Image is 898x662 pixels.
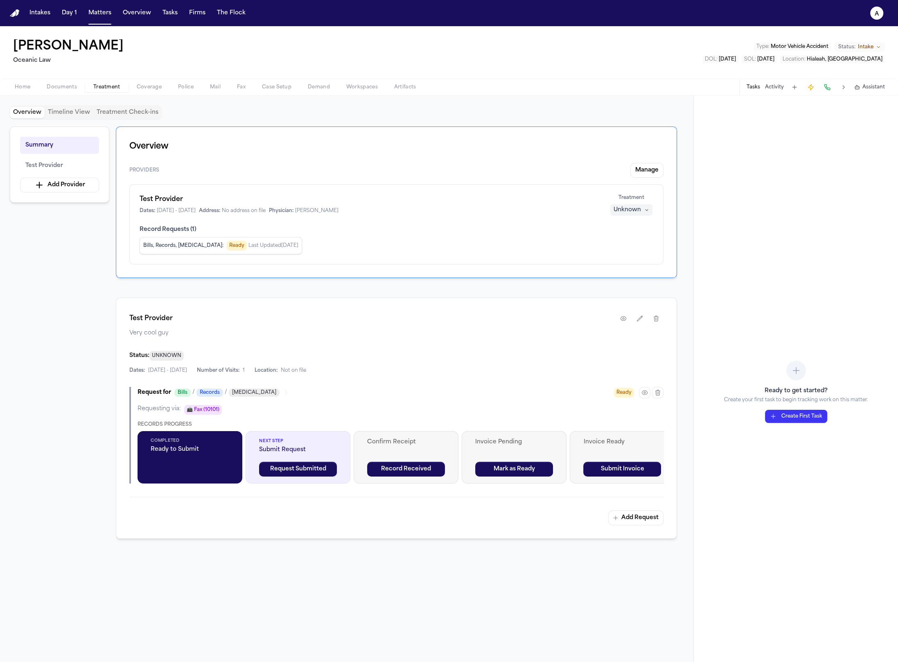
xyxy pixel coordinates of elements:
button: Summary [20,137,99,154]
h1: Test Provider [129,314,173,323]
button: Edit Location: Hialeah, FL [780,55,885,63]
span: [DATE] - [DATE] [157,208,196,214]
span: Police [178,84,194,90]
button: The Flock [214,6,249,20]
a: Home [10,9,20,17]
button: Matters [85,6,115,20]
span: Submit Request [259,446,337,454]
span: 1 [243,367,245,374]
span: Treatment [618,194,644,201]
button: Assistant [854,84,885,90]
span: Next Step [259,438,337,444]
button: Edit Type: Motor Vehicle Accident [754,43,831,51]
span: No address on file [222,208,266,214]
span: / [225,389,227,397]
button: Create Immediate Task [805,81,817,93]
p: Create your first task to begin tracking work on this matter. [724,397,868,403]
span: [MEDICAL_DATA] [229,389,280,397]
button: Firms [186,6,209,20]
span: Status: [838,44,855,50]
span: Not on file [281,367,306,374]
span: [DATE] [757,57,774,62]
span: Last Updated [DATE] [248,242,298,249]
button: Add Request [608,511,663,525]
h3: Ready to get started? [724,387,868,395]
span: Record Requests ( 1 ) [140,226,653,234]
button: Timeline View [45,107,93,118]
button: Overview [120,6,154,20]
span: DOL : [705,57,717,62]
span: Dates: [129,367,145,374]
h1: Overview [129,140,663,153]
h2: Oceanic Law [13,56,127,66]
span: Mail [210,84,221,90]
button: Activity [765,84,784,90]
button: Manage [630,163,663,178]
span: Documents [47,84,77,90]
span: Bills [174,389,191,397]
span: 📠 Fax (10101) [184,405,222,415]
h1: [PERSON_NAME] [13,39,124,54]
button: Edit DOL: 2023-02-19 [702,55,738,63]
span: Ready to Submit [151,445,229,454]
span: Invoice Ready [583,438,661,446]
button: Add Task [789,81,800,93]
span: Assistant [862,84,885,90]
button: Mark as Ready [475,462,553,477]
span: SOL : [744,57,756,62]
button: Submit Invoice [583,462,661,477]
button: Tasks [159,6,181,20]
span: Type : [756,44,769,49]
img: Finch Logo [10,9,20,17]
span: UNKNOWN [149,351,184,361]
span: / [192,389,195,397]
span: Providers [129,167,159,174]
span: Treatment [93,84,120,90]
span: Home [15,84,30,90]
span: Address: [199,208,220,214]
span: [DATE] - [DATE] [148,367,187,374]
span: Records Progress [138,422,192,427]
span: [DATE] [719,57,736,62]
div: Unknown [614,206,641,214]
h1: Test Provider [140,194,599,204]
button: Tasks [747,84,760,90]
span: Ready [614,388,634,398]
span: Motor Vehicle Accident [771,44,828,49]
span: Very cool guy [129,329,663,337]
span: [PERSON_NAME] [295,208,338,214]
button: Make a Call [821,81,833,93]
button: Record Received [367,462,445,477]
span: Completed [151,438,229,444]
button: Create First Task [765,410,827,423]
span: Dates: [140,208,155,214]
button: Day 1 [59,6,80,20]
span: Ready [227,241,247,251]
span: Records [196,389,223,397]
button: Unknown [610,204,652,216]
span: Hialeah, [GEOGRAPHIC_DATA] [807,57,882,62]
button: Treatment Check-ins [93,107,162,118]
span: Request for [138,389,171,397]
span: Confirm Receipt [367,438,445,446]
span: Fax [237,84,246,90]
button: Add Provider [20,178,99,192]
button: Change status from Intake [834,42,885,52]
span: Invoice Pending [475,438,553,446]
button: Edit matter name [13,39,124,54]
a: Intakes [26,6,54,20]
span: Intake [858,44,873,50]
span: Workspaces [346,84,378,90]
span: Coverage [137,84,162,90]
span: Physician: [269,208,293,214]
span: Location : [783,57,805,62]
span: Artifacts [394,84,416,90]
span: Number of Visits: [197,367,239,374]
span: Requesting via: [138,405,181,415]
button: Test Provider [20,157,99,174]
